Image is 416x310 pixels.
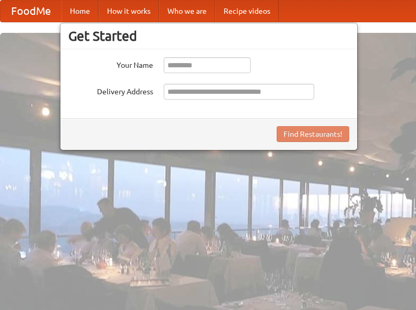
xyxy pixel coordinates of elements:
[68,57,153,70] label: Your Name
[61,1,99,22] a: Home
[215,1,279,22] a: Recipe videos
[68,84,153,97] label: Delivery Address
[159,1,215,22] a: Who we are
[68,28,349,44] h3: Get Started
[1,1,61,22] a: FoodMe
[277,126,349,142] button: Find Restaurants!
[99,1,159,22] a: How it works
